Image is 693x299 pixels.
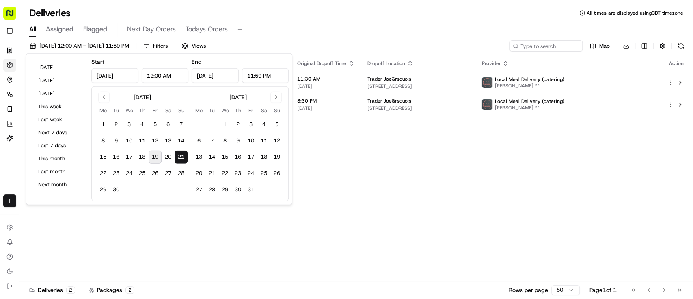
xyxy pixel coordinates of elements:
[367,60,405,67] span: Dropoff Location
[178,40,209,52] button: Views
[192,58,201,65] label: End
[244,167,257,180] button: 24
[35,153,83,164] button: This month
[29,7,71,20] h1: Deliveries
[175,118,188,131] button: 7
[231,167,244,180] button: 23
[8,33,148,46] p: Welcome 👋
[257,151,270,164] button: 18
[297,60,346,67] span: Original Dropoff Time
[231,183,244,196] button: 30
[231,106,244,115] th: Thursday
[5,115,65,129] a: 📗Knowledge Base
[35,114,83,125] button: Last week
[367,83,469,89] span: [STREET_ADDRESS]
[587,10,683,16] span: All times are displayed using CDT timezone
[218,151,231,164] button: 15
[162,151,175,164] button: 20
[192,42,206,50] span: Views
[218,118,231,131] button: 1
[218,106,231,115] th: Wednesday
[270,167,283,180] button: 26
[175,106,188,115] th: Sunday
[138,80,148,90] button: Start new chat
[257,167,270,180] button: 25
[218,183,231,196] button: 29
[123,134,136,147] button: 10
[91,68,138,83] input: Date
[367,105,469,111] span: [STREET_ADDRESS]
[297,98,354,104] span: 3:30 PM
[205,151,218,164] button: 14
[98,92,110,103] button: Go to previous month
[192,183,205,196] button: 27
[97,151,110,164] button: 15
[231,134,244,147] button: 9
[229,93,247,101] div: [DATE]
[149,167,162,180] button: 26
[28,86,103,92] div: We're available if you need us!
[668,60,685,67] div: Action
[162,118,175,131] button: 6
[35,127,83,138] button: Next 7 days
[136,106,149,115] th: Thursday
[110,183,123,196] button: 30
[257,134,270,147] button: 11
[123,118,136,131] button: 3
[192,167,205,180] button: 20
[270,92,282,103] button: Go to next month
[586,40,613,52] button: Map
[494,105,564,111] span: [PERSON_NAME] **
[149,134,162,147] button: 12
[46,24,73,34] span: Assigned
[494,76,564,83] span: Local Meal Delivery (catering)
[675,40,687,52] button: Refresh
[149,106,162,115] th: Friday
[153,42,168,50] span: Filters
[35,75,83,86] button: [DATE]
[175,167,188,180] button: 28
[482,77,492,88] img: lmd_logo.png
[270,106,283,115] th: Sunday
[142,68,189,83] input: Time
[367,98,411,104] span: Trader Joe&rsquo;s
[149,118,162,131] button: 5
[175,151,188,164] button: 21
[97,134,110,147] button: 8
[65,115,134,129] a: 💻API Documentation
[270,151,283,164] button: 19
[494,83,564,89] span: [PERSON_NAME] **
[110,118,123,131] button: 2
[127,24,176,34] span: Next Day Orders
[205,106,218,115] th: Tuesday
[149,151,162,164] button: 19
[162,134,175,147] button: 13
[21,52,146,61] input: Got a question? Start typing here...
[297,83,354,89] span: [DATE]
[192,151,205,164] button: 13
[192,68,239,83] input: Date
[192,134,205,147] button: 6
[16,118,62,126] span: Knowledge Base
[8,78,23,92] img: 1736555255976-a54dd68f-1ca7-489b-9aae-adbdc363a1c4
[242,68,289,83] input: Time
[257,106,270,115] th: Saturday
[77,118,130,126] span: API Documentation
[162,106,175,115] th: Saturday
[97,118,110,131] button: 1
[123,106,136,115] th: Wednesday
[257,118,270,131] button: 4
[244,106,257,115] th: Friday
[599,42,610,50] span: Map
[39,42,129,50] span: [DATE] 12:00 AM - [DATE] 11:59 PM
[35,140,83,151] button: Last 7 days
[35,179,83,190] button: Next month
[140,40,171,52] button: Filters
[509,40,583,52] input: Type to search
[494,98,564,105] span: Local Meal Delivery (catering)
[270,134,283,147] button: 12
[123,151,136,164] button: 17
[134,93,151,101] div: [DATE]
[35,101,83,112] button: This week
[89,286,134,294] div: Packages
